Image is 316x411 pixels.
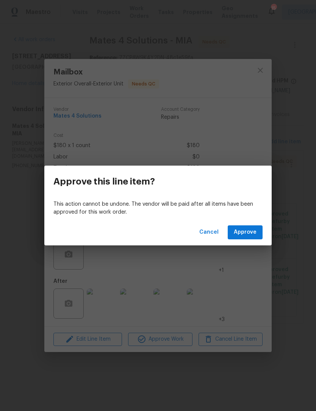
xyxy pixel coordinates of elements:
[199,228,219,237] span: Cancel
[196,225,222,239] button: Cancel
[228,225,263,239] button: Approve
[53,200,263,216] p: This action cannot be undone. The vendor will be paid after all items have been approved for this...
[234,228,257,237] span: Approve
[53,176,155,187] h3: Approve this line item?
